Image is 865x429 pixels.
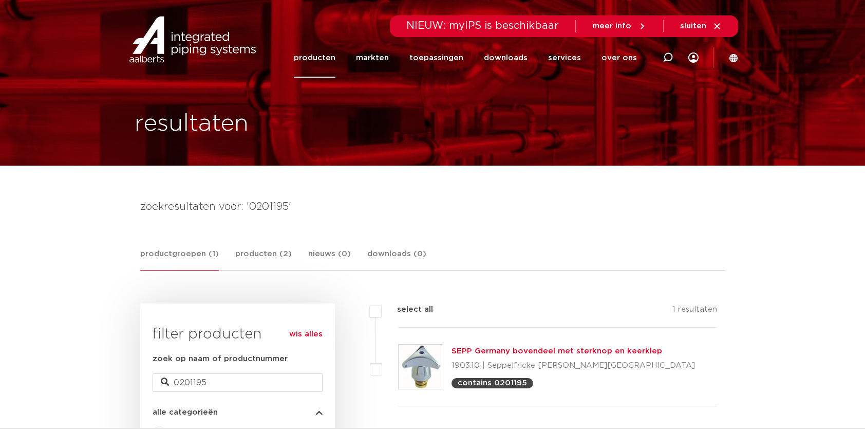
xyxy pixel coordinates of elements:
a: over ons [601,38,637,78]
span: alle categorieën [153,408,218,416]
h3: filter producten [153,324,323,345]
h4: zoekresultaten voor: '0201195' [140,199,725,215]
a: meer info [592,22,647,31]
a: nieuws (0) [308,248,351,270]
span: sluiten [680,22,706,30]
span: meer info [592,22,631,30]
a: services [548,38,581,78]
a: downloads (0) [367,248,426,270]
a: sluiten [680,22,722,31]
a: markten [356,38,389,78]
span: NIEUW: myIPS is beschikbaar [406,21,559,31]
nav: Menu [294,38,637,78]
a: toepassingen [409,38,463,78]
a: producten (2) [235,248,292,270]
a: producten [294,38,335,78]
input: zoeken [153,373,323,392]
label: zoek op naam of productnummer [153,353,288,365]
img: Thumbnail for SEPP Germany bovendeel met sterknop en keerklep [399,345,443,389]
button: alle categorieën [153,408,323,416]
p: contains 0201195 [458,379,527,387]
a: productgroepen (1) [140,248,219,271]
p: 1 resultaten [672,303,717,319]
h1: resultaten [135,108,249,140]
a: downloads [484,38,528,78]
a: SEPP Germany bovendeel met sterknop en keerklep [452,347,662,355]
a: wis alles [289,328,323,341]
label: select all [382,303,433,316]
p: 1903.10 | Seppelfricke [PERSON_NAME][GEOGRAPHIC_DATA] [452,357,695,374]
